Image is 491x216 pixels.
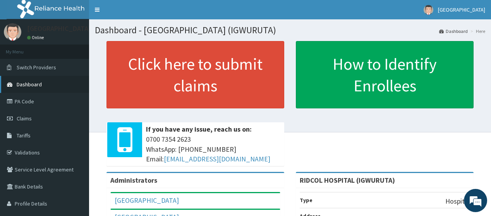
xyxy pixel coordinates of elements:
span: Switch Providers [17,64,56,71]
b: Type [300,197,312,204]
span: Tariffs [17,132,31,139]
span: Claims [17,115,32,122]
span: Dashboard [17,81,42,88]
p: [GEOGRAPHIC_DATA] [27,25,91,32]
img: User Image [424,5,433,15]
a: [EMAIL_ADDRESS][DOMAIN_NAME] [164,154,270,163]
a: Online [27,35,46,40]
a: Dashboard [439,28,468,34]
a: [GEOGRAPHIC_DATA] [115,196,179,205]
p: Hospital [445,196,470,206]
img: User Image [4,23,21,41]
b: If you have any issue, reach us on: [146,125,252,134]
span: [GEOGRAPHIC_DATA] [438,6,485,13]
a: How to Identify Enrollees [296,41,474,108]
span: 0700 7354 2623 WhatsApp: [PHONE_NUMBER] Email: [146,134,280,164]
h1: Dashboard - [GEOGRAPHIC_DATA] (IGWURUTA) [95,25,485,35]
b: Administrators [110,176,157,185]
strong: RIDCOL HOSPITAL (IGWURUTA) [300,176,395,185]
a: Click here to submit claims [106,41,284,108]
li: Here [469,28,485,34]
